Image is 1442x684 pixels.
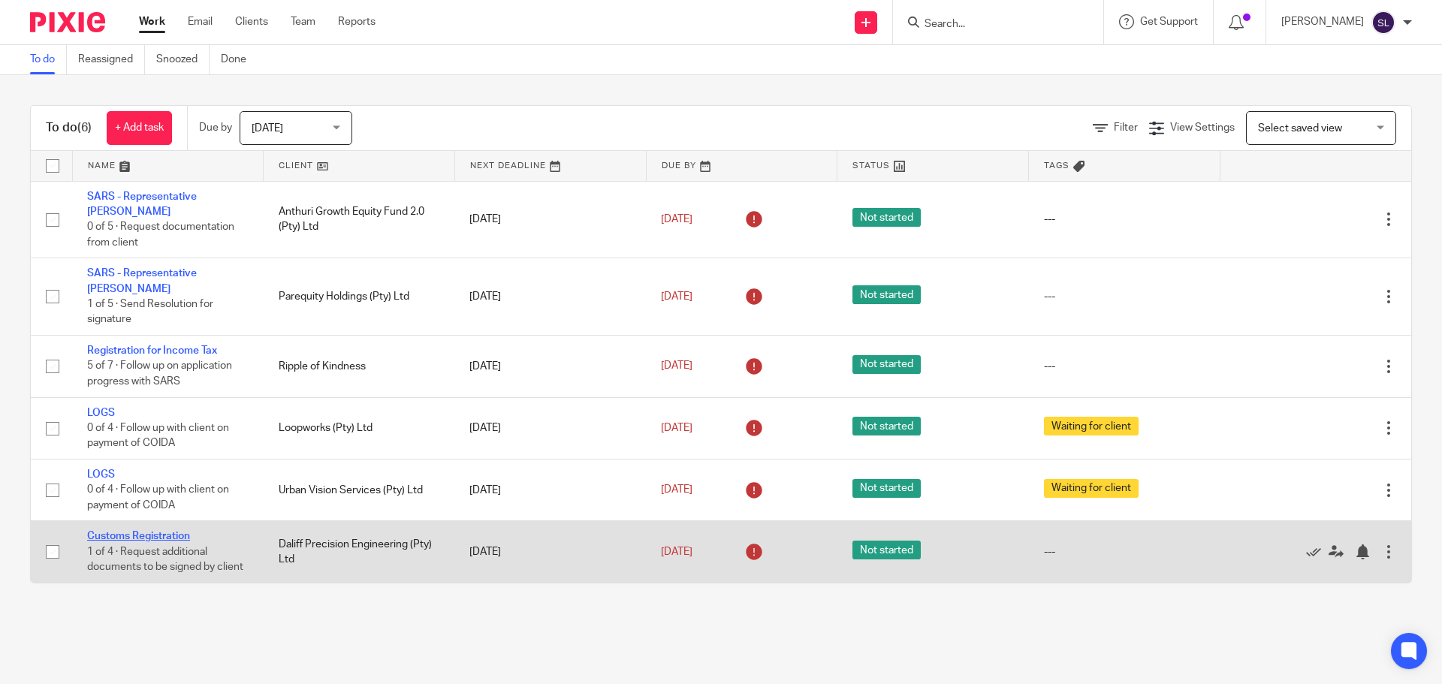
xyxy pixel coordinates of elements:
td: [DATE] [454,521,646,583]
span: [DATE] [661,361,692,372]
span: Not started [852,479,921,498]
p: Due by [199,120,232,135]
span: Not started [852,285,921,304]
a: Registration for Income Tax [87,345,217,356]
span: [DATE] [661,423,692,433]
td: Anthuri Growth Equity Fund 2.0 (Pty) Ltd [264,181,455,258]
a: SARS - Representative [PERSON_NAME] [87,191,197,217]
span: [DATE] [252,123,283,134]
span: Waiting for client [1044,417,1139,435]
span: [DATE] [661,291,692,302]
span: Waiting for client [1044,479,1139,498]
td: Daliff Precision Engineering (Pty) Ltd [264,521,455,583]
a: LOGS [87,469,115,480]
td: Ripple of Kindness [264,336,455,397]
p: [PERSON_NAME] [1281,14,1364,29]
span: Not started [852,208,921,227]
span: Tags [1044,161,1069,170]
span: [DATE] [661,485,692,496]
a: Done [221,45,258,74]
span: 0 of 5 · Request documentation from client [87,221,234,248]
a: Snoozed [156,45,210,74]
a: LOGS [87,408,115,418]
div: --- [1044,544,1205,559]
td: [DATE] [454,397,646,459]
a: Team [291,14,315,29]
span: 0 of 4 · Follow up with client on payment of COIDA [87,423,229,449]
div: --- [1044,212,1205,227]
span: 0 of 4 · Follow up with client on payment of COIDA [87,485,229,511]
a: Clients [235,14,268,29]
span: 1 of 4 · Request additional documents to be signed by client [87,547,243,573]
span: Not started [852,541,921,559]
span: [DATE] [661,214,692,224]
a: Work [139,14,165,29]
td: [DATE] [454,258,646,336]
td: [DATE] [454,460,646,521]
td: Parequity Holdings (Pty) Ltd [264,258,455,336]
a: Reassigned [78,45,145,74]
input: Search [923,18,1058,32]
a: SARS - Representative [PERSON_NAME] [87,268,197,294]
span: Filter [1114,122,1138,133]
span: Not started [852,417,921,435]
img: svg%3E [1371,11,1395,35]
td: Urban Vision Services (Pty) Ltd [264,460,455,521]
div: --- [1044,359,1205,374]
span: 5 of 7 · Follow up on application progress with SARS [87,361,232,387]
span: Not started [852,355,921,374]
span: (6) [77,122,92,134]
a: + Add task [107,111,172,145]
span: Select saved view [1258,123,1342,134]
h1: To do [46,120,92,136]
a: Customs Registration [87,531,190,541]
td: [DATE] [454,181,646,258]
a: Email [188,14,213,29]
img: Pixie [30,12,105,32]
span: [DATE] [661,547,692,557]
div: --- [1044,289,1205,304]
a: Reports [338,14,376,29]
a: To do [30,45,67,74]
td: [DATE] [454,336,646,397]
span: 1 of 5 · Send Resolution for signature [87,299,213,325]
a: Mark as done [1306,544,1329,559]
span: Get Support [1140,17,1198,27]
td: Loopworks (Pty) Ltd [264,397,455,459]
span: View Settings [1170,122,1235,133]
